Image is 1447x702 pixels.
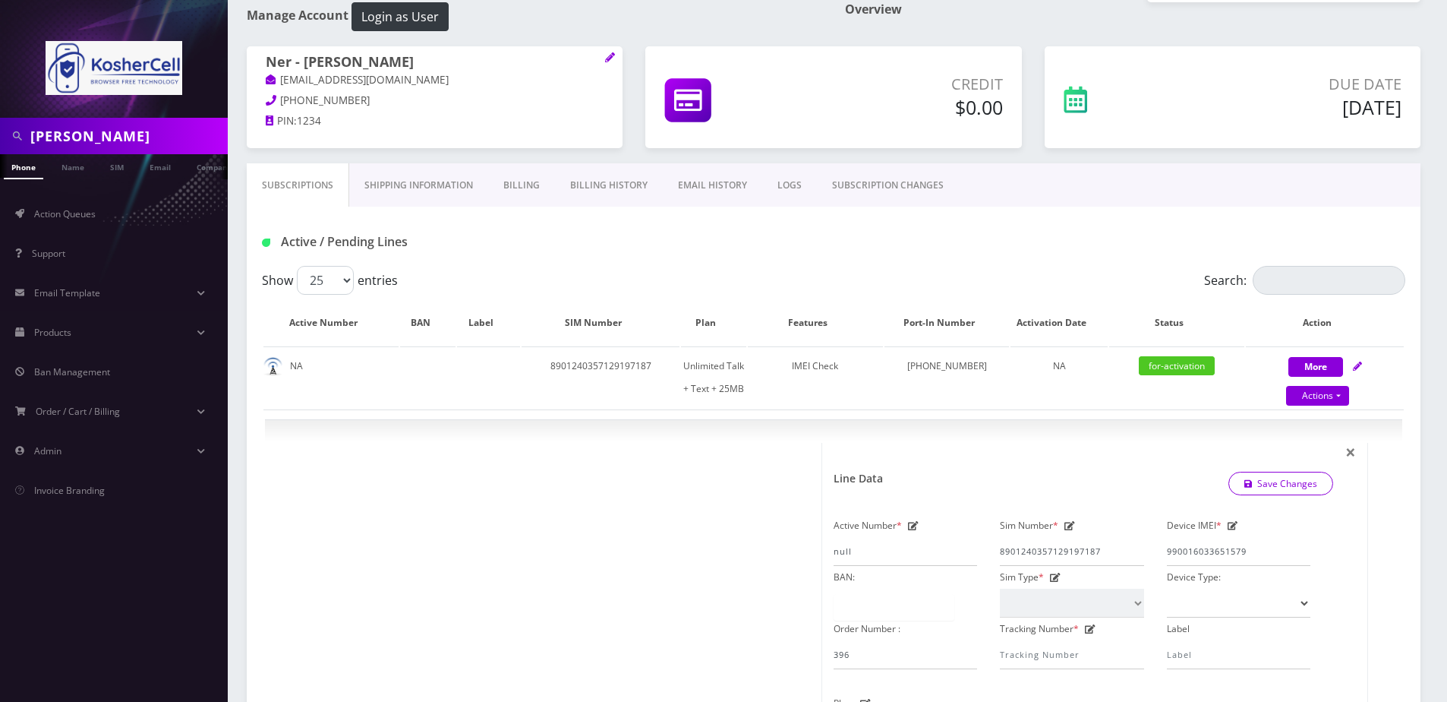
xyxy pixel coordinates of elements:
label: Sim Type [1000,566,1044,589]
span: Ban Management [34,365,110,378]
a: Billing History [555,163,663,207]
label: Device IMEI [1167,514,1222,537]
th: Port-In Number: activate to sort column ascending [884,301,1009,345]
h1: Manage Account [247,2,822,31]
label: Active Number [834,514,902,537]
p: Due Date [1184,73,1401,96]
a: Login as User [348,7,449,24]
a: Actions [1286,386,1349,406]
a: Shipping Information [349,163,488,207]
td: NA [263,346,399,408]
span: 1234 [297,114,321,128]
a: Phone [4,154,43,179]
th: Action: activate to sort column ascending [1246,301,1404,345]
th: Activation Date: activate to sort column ascending [1010,301,1108,345]
button: More [1288,357,1343,377]
h5: $0.00 [815,96,1002,119]
th: Active Number: activate to sort column ascending [263,301,399,345]
select: Showentries [297,266,354,295]
label: Device Type: [1167,566,1221,589]
th: BAN: activate to sort column ascending [400,301,456,345]
input: Search: [1253,266,1405,295]
input: Order Number [834,640,977,669]
span: × [1345,439,1356,464]
label: Order Number : [834,618,900,640]
a: Save Changes [1228,472,1334,495]
input: Search in Company [30,122,224,150]
td: [PHONE_NUMBER] [884,346,1009,408]
p: Credit [815,73,1002,96]
a: [EMAIL_ADDRESS][DOMAIN_NAME] [266,73,449,88]
td: 8901240357129197187 [522,346,679,408]
input: Label [1167,640,1310,669]
a: Email [142,154,178,178]
th: Status: activate to sort column ascending [1109,301,1244,345]
a: Name [54,154,92,178]
a: Company [189,154,240,178]
label: Label [1167,618,1190,640]
th: Features: activate to sort column ascending [748,301,883,345]
img: Active / Pending Lines [262,239,270,247]
span: for-activation [1139,356,1215,375]
label: Sim Number [1000,514,1058,537]
input: Tracking Number [1000,640,1143,669]
h1: Ner - [PERSON_NAME] [266,54,604,72]
a: SUBSCRIPTION CHANGES [817,163,959,207]
span: Order / Cart / Billing [36,405,120,418]
th: Label: activate to sort column ascending [457,301,520,345]
h5: [DATE] [1184,96,1401,119]
h1: Line Data [834,473,883,485]
label: Search: [1204,266,1405,295]
span: Products [34,326,71,339]
label: Tracking Number [1000,618,1079,640]
h1: Overview [845,2,1420,17]
a: Subscriptions [247,163,349,207]
h1: Active / Pending Lines [262,235,628,249]
div: IMEI Check [748,355,883,378]
a: PIN: [266,114,297,129]
td: Unlimited Talk + Text + 25MB [681,346,746,408]
span: Admin [34,444,61,457]
a: Billing [488,163,555,207]
span: NA [1053,359,1066,372]
a: LOGS [762,163,817,207]
label: Show entries [262,266,398,295]
span: Invoice Branding [34,484,105,497]
span: Action Queues [34,207,96,220]
span: Support [32,247,65,260]
input: IMEI [1167,537,1310,566]
button: Login as User [352,2,449,31]
input: Active Number [834,537,977,566]
a: SIM [102,154,131,178]
a: EMAIL HISTORY [663,163,762,207]
span: Email Template [34,286,100,299]
th: SIM Number: activate to sort column ascending [522,301,679,345]
th: Plan: activate to sort column ascending [681,301,746,345]
span: [PHONE_NUMBER] [280,93,370,107]
input: Sim Number [1000,537,1143,566]
img: default.png [263,357,282,376]
img: KosherCell [46,41,182,95]
label: BAN: [834,566,855,589]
